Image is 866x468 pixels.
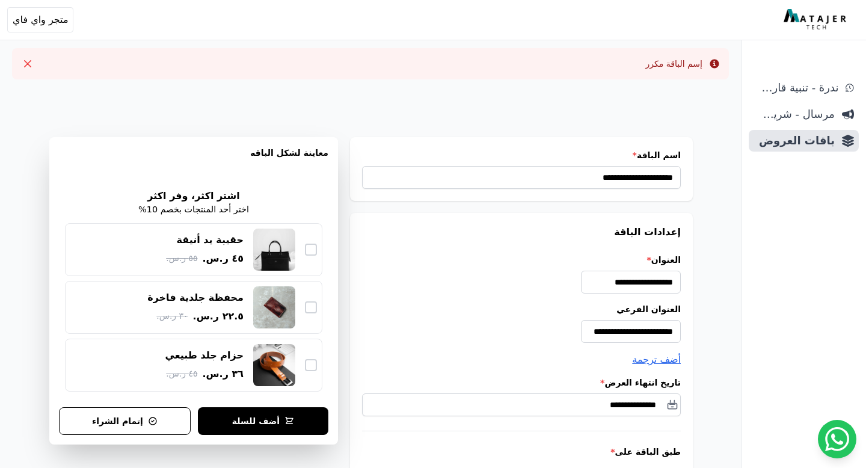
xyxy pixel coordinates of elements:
button: أضف ترجمة [632,353,681,367]
label: تاريخ انتهاء العرض [362,377,681,389]
div: حزام جلد طبيعي [165,349,244,362]
button: أضف للسلة [198,407,328,435]
div: إسم الباقة مكرر [646,58,702,70]
a: باقات العروض [749,130,859,152]
h3: إعدادات الباقة [362,225,681,239]
a: ندرة - تنبية قارب علي النفاذ [749,77,859,99]
p: اختر أحد المنتجات بخصم 10% [138,203,249,217]
label: اسم الباقة [362,149,681,161]
label: العنوان الفرعي [362,303,681,315]
span: ٥٥ ر.س. [166,252,197,265]
button: إتمام الشراء [59,407,191,435]
label: طبق الباقة على [362,446,681,458]
img: حزام جلد طبيعي [253,344,295,386]
a: مرسال - شريط دعاية [749,103,859,125]
span: ٣٦ ر.س. [202,367,244,381]
span: متجر واي فاي [13,13,68,27]
label: العنوان [362,254,681,266]
span: باقات العروض [754,132,835,149]
h3: معاينة لشكل الباقه [59,147,328,173]
div: حقيبة يد أنيقة [177,233,244,247]
span: ٣٠ ر.س. [156,310,188,322]
span: مرسال - شريط دعاية [754,106,835,123]
span: ٤٥ ر.س. [202,251,244,266]
img: محفظة جلدية فاخرة [253,286,295,328]
span: ندرة - تنبية قارب علي النفاذ [754,79,838,96]
span: ٢٢.٥ ر.س. [193,309,244,324]
div: محفظة جلدية فاخرة [147,291,244,304]
button: متجر واي فاي [7,7,73,32]
img: MatajerTech Logo [784,9,849,31]
h2: اشتر اكثر، وفر اكثر [147,189,239,203]
span: أضف ترجمة [632,354,681,365]
img: حقيبة يد أنيقة [253,229,295,271]
button: Close [18,54,37,73]
span: ٤٥ ر.س. [166,368,197,380]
